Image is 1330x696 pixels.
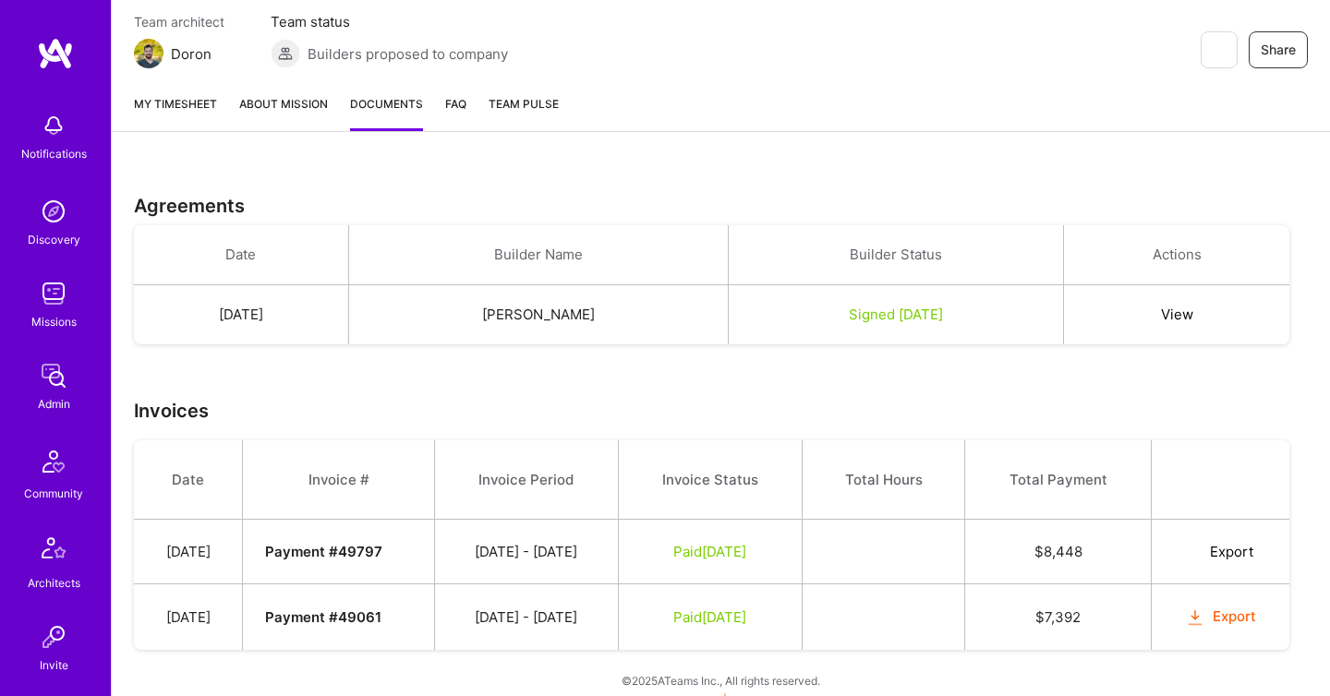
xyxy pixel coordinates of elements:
[134,195,1308,217] h3: Agreements
[435,520,619,584] td: [DATE] - [DATE]
[134,520,243,584] td: [DATE]
[35,107,72,144] img: bell
[308,44,508,64] span: Builders proposed to company
[1189,542,1253,561] button: Export
[134,400,1308,422] h3: Invoices
[965,440,1152,520] th: Total Payment
[239,94,328,131] a: About Mission
[37,37,74,70] img: logo
[271,39,300,68] img: Builders proposed to company
[803,440,965,520] th: Total Hours
[1161,305,1193,324] button: View
[445,94,466,131] a: FAQ
[1211,42,1226,57] i: icon EyeClosed
[1249,31,1308,68] button: Share
[219,46,234,61] i: icon Mail
[31,312,77,331] div: Missions
[243,440,435,520] th: Invoice #
[40,655,68,675] div: Invite
[35,193,72,230] img: discovery
[1185,606,1257,628] button: Export
[31,529,76,573] img: Architects
[348,285,728,345] td: [PERSON_NAME]
[35,275,72,312] img: teamwork
[673,608,746,626] span: Paid [DATE]
[348,225,728,285] th: Builder Name
[271,12,508,31] span: Team status
[134,39,163,68] img: Team Architect
[171,44,212,64] div: Doron
[489,94,559,131] a: Team Pulse
[35,357,72,394] img: admin teamwork
[28,573,80,593] div: Architects
[265,543,382,560] strong: Payment # 49797
[134,12,234,31] span: Team architect
[350,94,423,114] span: Documents
[1064,225,1289,285] th: Actions
[1185,607,1206,629] i: icon OrangeDownload
[134,584,243,651] td: [DATE]
[751,305,1041,324] div: Signed [DATE]
[489,97,559,111] span: Team Pulse
[1189,546,1203,559] i: icon OrangeDownload
[965,584,1152,651] td: $ 7,392
[134,225,348,285] th: Date
[134,285,348,345] td: [DATE]
[618,440,803,520] th: Invoice Status
[134,440,243,520] th: Date
[31,439,76,484] img: Community
[38,394,70,414] div: Admin
[35,618,72,655] img: Invite
[965,520,1152,584] td: $ 8,448
[265,608,381,626] strong: Payment # 49061
[21,144,87,163] div: Notifications
[24,484,83,503] div: Community
[350,94,423,131] a: Documents
[728,225,1063,285] th: Builder Status
[435,584,619,651] td: [DATE] - [DATE]
[673,543,746,560] span: Paid [DATE]
[28,230,80,249] div: Discovery
[134,94,217,131] a: My timesheet
[1261,41,1296,59] span: Share
[435,440,619,520] th: Invoice Period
